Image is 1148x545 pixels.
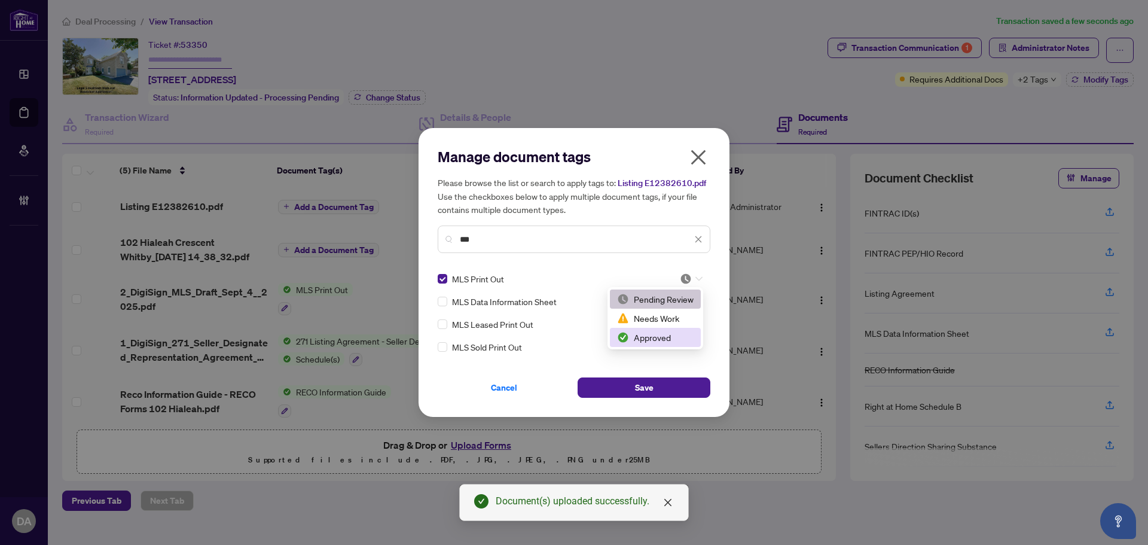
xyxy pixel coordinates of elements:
span: Pending Review [680,273,703,285]
div: Needs Work [617,312,694,325]
span: MLS Leased Print Out [452,318,533,331]
span: close [694,235,703,243]
div: Approved [610,328,701,347]
button: Save [578,377,710,398]
img: status [617,312,629,324]
div: Pending Review [610,290,701,309]
div: Pending Review [617,293,694,306]
span: check-circle [474,494,488,509]
h2: Manage document tags [438,147,710,166]
span: MLS Sold Print Out [452,340,522,354]
span: Cancel [491,378,517,397]
div: Approved [617,331,694,344]
span: MLS Print Out [452,272,504,285]
img: status [617,293,629,305]
span: Listing E12382610.pdf [618,178,706,188]
button: Open asap [1100,503,1136,539]
span: Save [635,378,654,397]
span: MLS Data Information Sheet [452,295,557,308]
h5: Please browse the list or search to apply tags to: Use the checkboxes below to apply multiple doc... [438,176,710,216]
img: status [617,331,629,343]
div: Document(s) uploaded successfully. [496,494,674,509]
img: status [680,273,692,285]
span: close [689,148,708,167]
button: Cancel [438,377,570,398]
a: Close [661,496,674,509]
div: Needs Work [610,309,701,328]
span: close [663,498,673,507]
